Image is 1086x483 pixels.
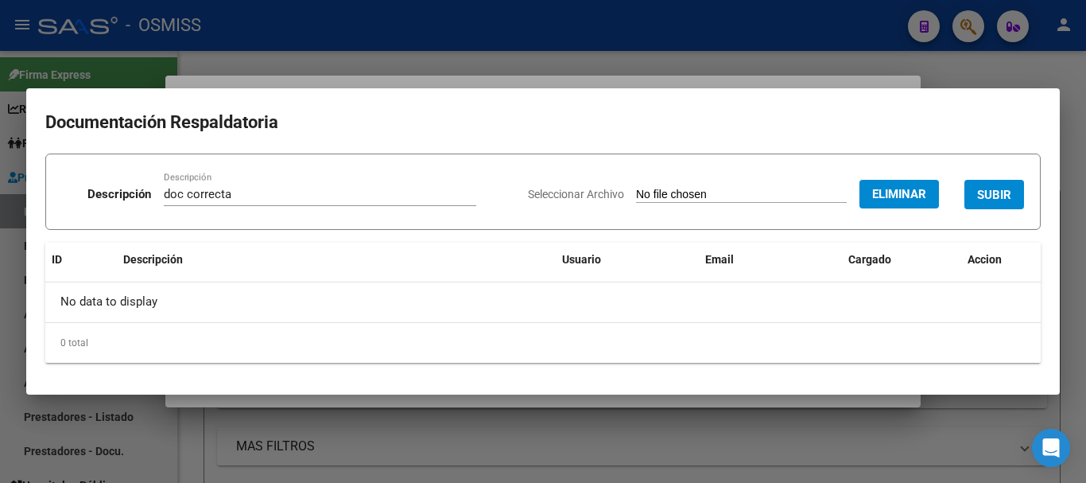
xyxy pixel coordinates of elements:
[45,243,117,277] datatable-header-cell: ID
[842,243,961,277] datatable-header-cell: Cargado
[117,243,556,277] datatable-header-cell: Descripción
[45,107,1041,138] h2: Documentación Respaldatoria
[872,187,926,201] span: Eliminar
[528,188,624,201] span: Seleccionar Archivo
[961,243,1041,277] datatable-header-cell: Accion
[705,253,734,266] span: Email
[977,188,1011,202] span: SUBIR
[859,180,939,208] button: Eliminar
[562,253,601,266] span: Usuario
[556,243,699,277] datatable-header-cell: Usuario
[87,185,151,204] p: Descripción
[848,253,891,266] span: Cargado
[123,253,183,266] span: Descripción
[1032,429,1070,467] div: Open Intercom Messenger
[45,323,1041,363] div: 0 total
[52,253,62,266] span: ID
[968,253,1002,266] span: Accion
[45,282,1041,322] div: No data to display
[699,243,842,277] datatable-header-cell: Email
[964,180,1024,209] button: SUBIR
